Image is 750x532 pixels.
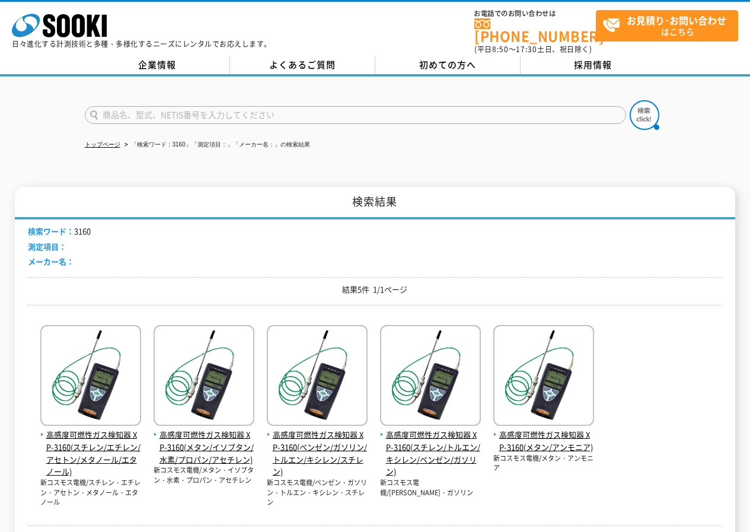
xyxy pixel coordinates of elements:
span: 高感度可燃性ガス検知器 XP-3160(スチレン/トルエン/キシレン/ベンゼン/ガソリン) [380,429,481,478]
span: 初めての方へ [419,58,476,71]
input: 商品名、型式、NETIS番号を入力してください [85,106,626,124]
li: 3160 [28,225,91,238]
a: 高感度可燃性ガス検知器 XP-3160(スチレン/エチレン/アセトン/メタノール/エタノール) [40,416,141,478]
p: 結果5件 1/1ページ [28,283,722,296]
a: 高感度可燃性ガス検知器 XP-3160(メタン/アンモニア) [493,416,594,453]
p: 新コスモス電機/ベンゼン・ガソリン・トルエン・キシレン・スチレン [267,478,368,508]
h1: 検索結果 [15,187,735,219]
img: XP-3160(メタン/イソブタン/水素/プロパン/アセチレン) [154,325,254,429]
span: (平日 ～ 土日、祝日除く) [474,44,592,55]
p: 新コスモス電機/スチレン・エチレン・アセトン・メタノール・エタノール [40,478,141,508]
span: 高感度可燃性ガス検知器 XP-3160(ベンゼン/ガソリン/トルエン/キシレン/スチレン) [267,429,368,478]
p: 日々進化する計測技術と多種・多様化するニーズにレンタルでお応えします。 [12,40,272,47]
p: 新コスモス電機/メタン・イソブタン・水素・プロパン・アセチレン [154,466,254,485]
a: 初めての方へ [375,56,521,74]
p: 新コスモス電機/[PERSON_NAME]・ガソリン [380,478,481,498]
a: 高感度可燃性ガス検知器 XP-3160(ベンゼン/ガソリン/トルエン/キシレン/スチレン) [267,416,368,478]
span: メーカー名： [28,256,74,267]
span: 高感度可燃性ガス検知器 XP-3160(メタン/アンモニア) [493,429,594,454]
p: 新コスモス電機/メタン・アンモニア [493,454,594,473]
a: [PHONE_NUMBER] [474,18,596,43]
img: XP-3160(スチレン/エチレン/アセトン/メタノール/エタノール) [40,325,141,429]
a: 企業情報 [85,56,230,74]
a: よくあるご質問 [230,56,375,74]
a: トップページ [85,141,120,148]
img: XP-3160(ベンゼン/ガソリン/トルエン/キシレン/スチレン) [267,325,368,429]
span: はこちら [602,11,738,40]
span: 高感度可燃性ガス検知器 XP-3160(メタン/イソブタン/水素/プロパン/アセチレン) [154,429,254,466]
span: 高感度可燃性ガス検知器 XP-3160(スチレン/エチレン/アセトン/メタノール/エタノール) [40,429,141,478]
a: お見積り･お問い合わせはこちら [596,10,738,42]
a: 採用情報 [521,56,666,74]
img: XP-3160(メタン/アンモニア) [493,325,594,429]
a: 高感度可燃性ガス検知器 XP-3160(スチレン/トルエン/キシレン/ベンゼン/ガソリン) [380,416,481,478]
span: 8:50 [492,44,509,55]
li: 「検索ワード：3160」「測定項目：」「メーカー名：」の検索結果 [122,139,310,151]
span: 測定項目： [28,241,66,252]
span: お電話でのお問い合わせは [474,10,596,17]
a: 高感度可燃性ガス検知器 XP-3160(メタン/イソブタン/水素/プロパン/アセチレン) [154,416,254,466]
span: 17:30 [516,44,537,55]
img: btn_search.png [630,100,659,130]
img: XP-3160(スチレン/トルエン/キシレン/ベンゼン/ガソリン) [380,325,481,429]
span: 検索ワード： [28,225,74,237]
strong: お見積り･お問い合わせ [627,13,726,27]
